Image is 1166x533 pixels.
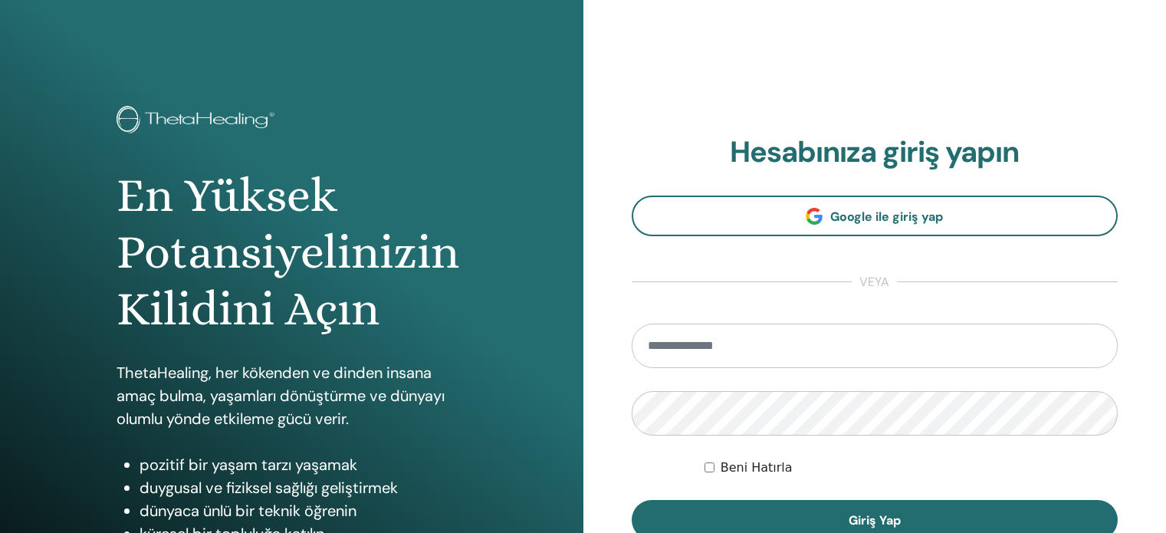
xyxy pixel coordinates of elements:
[852,273,897,291] span: veya
[140,499,467,522] li: dünyaca ünlü bir teknik öğrenin
[140,453,467,476] li: pozitif bir yaşam tarzı yaşamak
[721,459,793,477] label: Beni Hatırla
[705,459,1118,477] div: Keep me authenticated indefinitely or until I manually logout
[632,135,1118,170] h2: Hesabınıza giriş yapın
[632,196,1118,236] a: Google ile giriş yap
[830,209,943,225] span: Google ile giriş yap
[849,512,901,528] span: Giriş Yap
[117,361,467,430] p: ThetaHealing, her kökenden ve dinden insana amaç bulma, yaşamları dönüştürme ve dünyayı olumlu yö...
[117,167,467,338] h1: En Yüksek Potansiyelinizin Kilidini Açın
[140,476,467,499] li: duygusal ve fiziksel sağlığı geliştirmek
